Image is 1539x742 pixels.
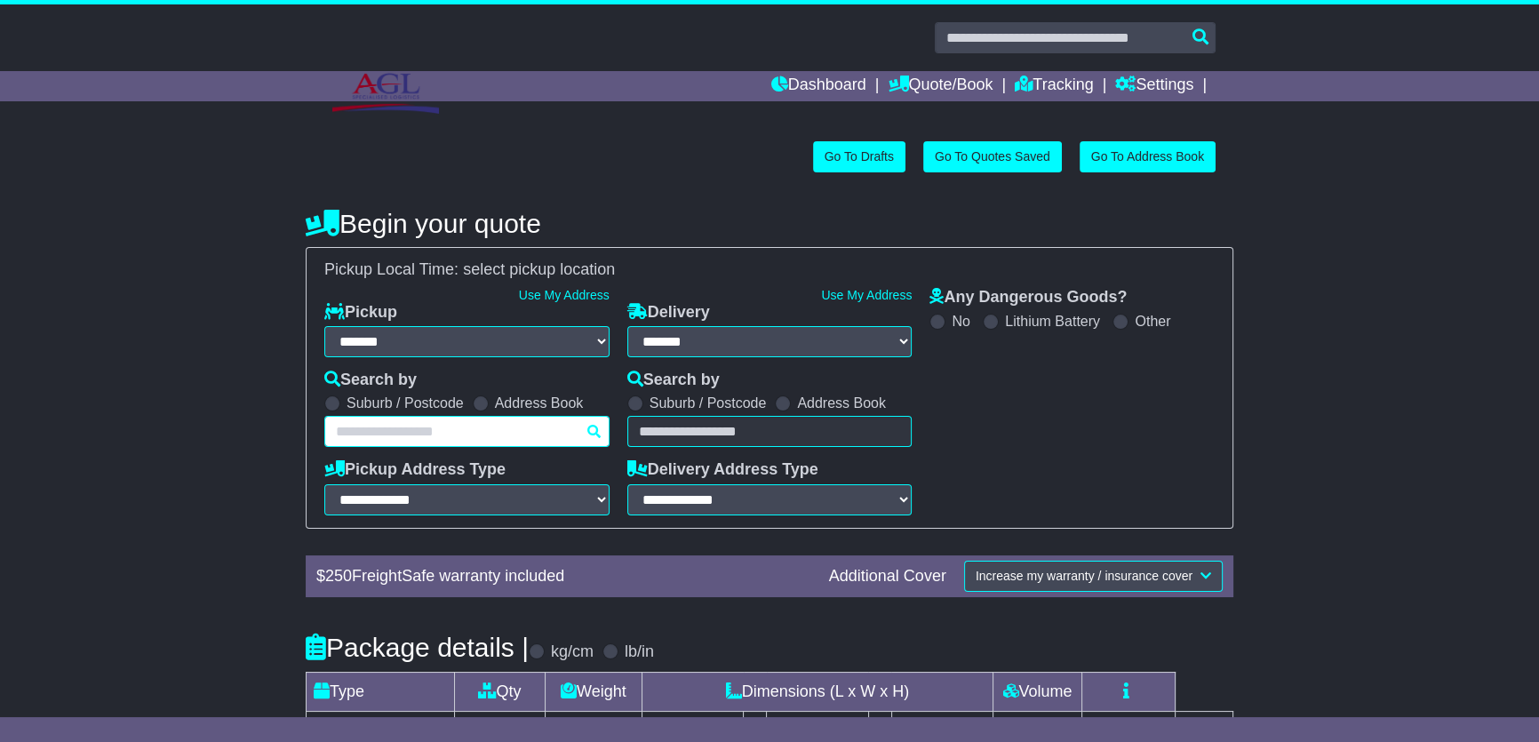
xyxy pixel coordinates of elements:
[307,672,455,711] td: Type
[324,460,506,480] label: Pickup Address Type
[1005,313,1100,330] label: Lithium Battery
[964,561,1223,592] button: Increase my warranty / insurance cover
[625,642,654,662] label: lb/in
[324,303,397,323] label: Pickup
[771,71,866,101] a: Dashboard
[929,288,1127,307] label: Any Dangerous Goods?
[820,567,955,586] div: Additional Cover
[347,395,464,411] label: Suburb / Postcode
[1135,313,1170,330] label: Other
[821,288,912,302] a: Use My Address
[813,141,905,172] a: Go To Drafts
[627,460,818,480] label: Delivery Address Type
[627,303,710,323] label: Delivery
[650,395,767,411] label: Suburb / Postcode
[923,141,1062,172] a: Go To Quotes Saved
[315,260,1224,280] div: Pickup Local Time:
[306,633,529,662] h4: Package details |
[551,642,594,662] label: kg/cm
[1015,71,1093,101] a: Tracking
[952,313,969,330] label: No
[519,288,610,302] a: Use My Address
[642,672,993,711] td: Dimensions (L x W x H)
[307,567,820,586] div: $ FreightSafe warranty included
[888,71,993,101] a: Quote/Book
[627,371,720,390] label: Search by
[463,260,615,278] span: select pickup location
[993,672,1081,711] td: Volume
[495,395,584,411] label: Address Book
[1080,141,1216,172] a: Go To Address Book
[306,209,1233,238] h4: Begin your quote
[1115,71,1193,101] a: Settings
[325,567,352,585] span: 250
[797,395,886,411] label: Address Book
[455,672,546,711] td: Qty
[976,569,1192,583] span: Increase my warranty / insurance cover
[545,672,642,711] td: Weight
[324,371,417,390] label: Search by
